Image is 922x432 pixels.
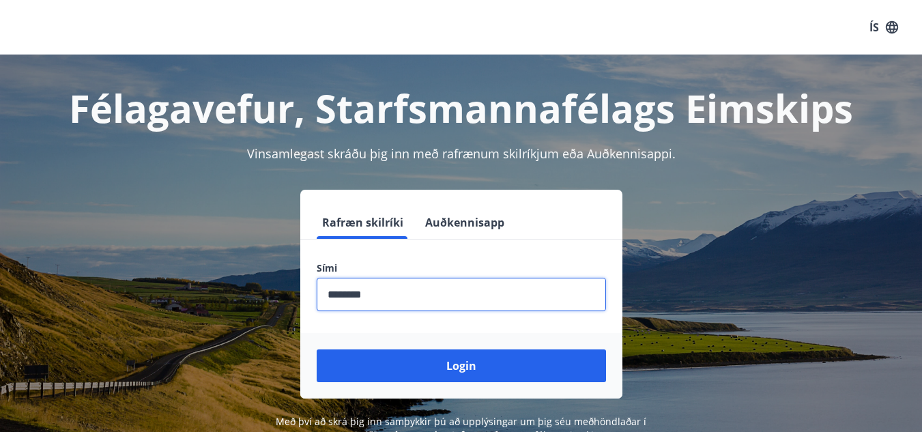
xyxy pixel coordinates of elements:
button: Auðkennisapp [420,206,510,239]
label: Sími [317,261,606,275]
button: Login [317,349,606,382]
button: ÍS [862,15,906,40]
button: Rafræn skilríki [317,206,409,239]
span: Vinsamlegast skráðu þig inn með rafrænum skilríkjum eða Auðkennisappi. [247,145,676,162]
h1: Félagavefur, Starfsmannafélags Eimskips [16,82,906,134]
